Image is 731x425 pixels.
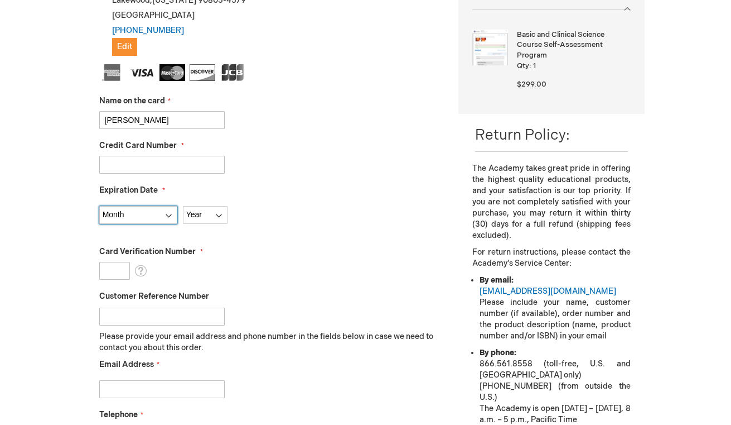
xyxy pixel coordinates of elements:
[533,61,536,70] span: 1
[99,292,209,301] span: Customer Reference Number
[112,38,137,56] button: Edit
[99,262,130,280] input: Card Verification Number
[99,141,177,150] span: Credit Card Number
[129,64,155,81] img: Visa
[99,360,154,369] span: Email Address
[117,42,132,51] span: Edit
[159,64,185,81] img: MasterCard
[480,275,630,342] li: Please include your name, customer number (if available), order number and the product descriptio...
[99,331,442,354] p: Please provide your email address and phone number in the fields below in case we need to contact...
[112,26,184,35] a: [PHONE_NUMBER]
[99,410,138,419] span: Telephone
[517,61,529,70] span: Qty
[472,163,630,241] p: The Academy takes great pride in offering the highest quality educational products, and your sati...
[480,275,514,285] strong: By email:
[190,64,215,81] img: Discover
[475,127,570,144] span: Return Policy:
[472,30,508,65] img: Basic and Clinical Science Course Self-Assessment Program
[472,247,630,269] p: For return instructions, please contact the Academy’s Service Center:
[480,286,616,296] a: [EMAIL_ADDRESS][DOMAIN_NAME]
[99,185,158,195] span: Expiration Date
[99,247,196,256] span: Card Verification Number
[99,64,125,81] img: American Express
[99,96,165,106] span: Name on the card
[99,156,225,174] input: Credit Card Number
[480,348,516,357] strong: By phone:
[220,64,245,81] img: JCB
[517,80,546,89] span: $299.00
[517,30,627,61] strong: Basic and Clinical Science Course Self-Assessment Program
